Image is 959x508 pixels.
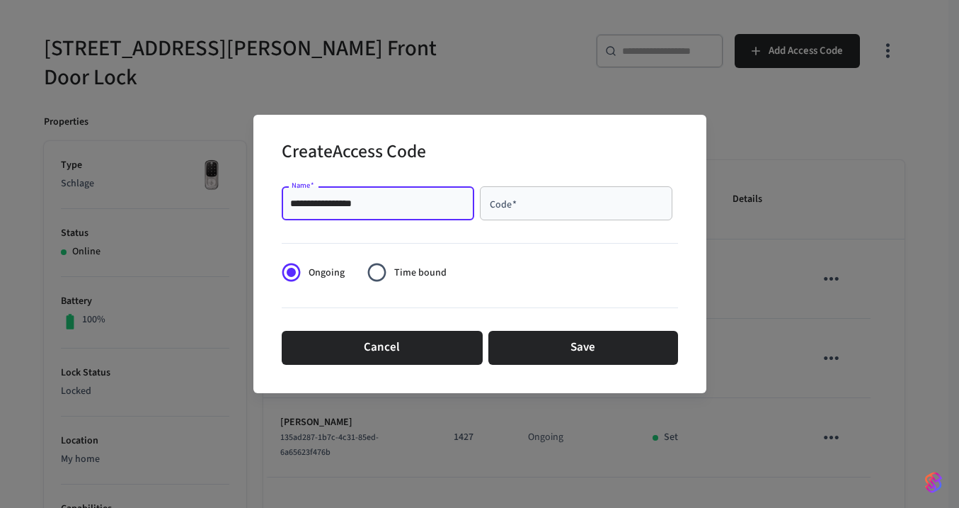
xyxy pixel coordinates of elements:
[282,331,483,365] button: Cancel
[488,331,678,365] button: Save
[394,266,447,281] span: Time bound
[309,266,345,281] span: Ongoing
[292,180,314,191] label: Name
[925,471,942,494] img: SeamLogoGradient.69752ec5.svg
[282,132,426,175] h2: Create Access Code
